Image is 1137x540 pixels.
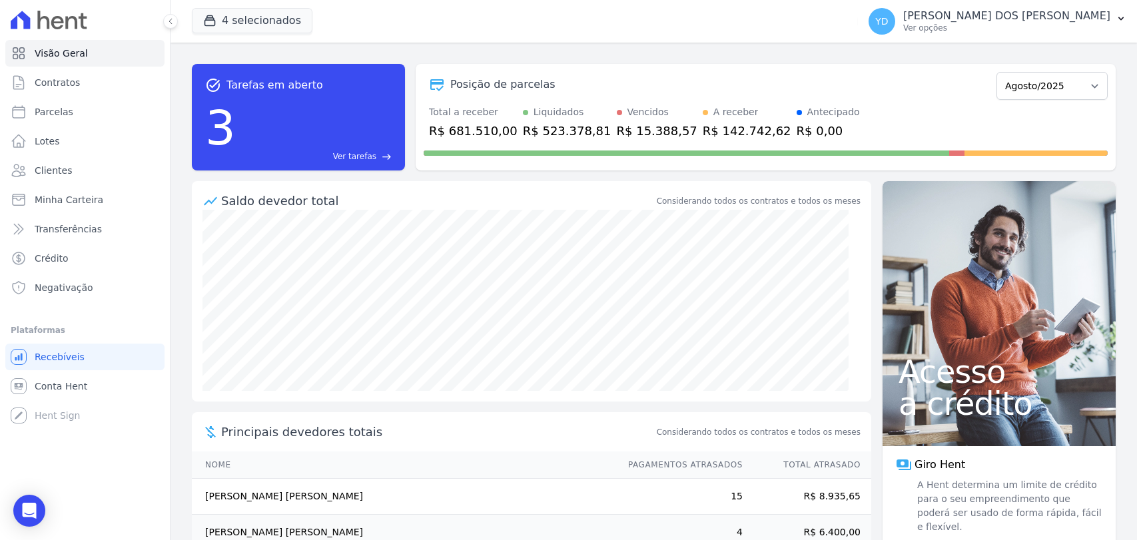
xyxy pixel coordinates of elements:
[657,426,861,438] span: Considerando todos os contratos e todos os meses
[903,9,1110,23] p: [PERSON_NAME] DOS [PERSON_NAME]
[875,17,888,26] span: YD
[915,457,965,473] span: Giro Hent
[713,105,759,119] div: A receber
[192,479,615,515] td: [PERSON_NAME] [PERSON_NAME]
[807,105,860,119] div: Antecipado
[858,3,1137,40] button: YD [PERSON_NAME] DOS [PERSON_NAME] Ver opções
[5,373,165,400] a: Conta Hent
[5,274,165,301] a: Negativação
[5,344,165,370] a: Recebíveis
[35,252,69,265] span: Crédito
[35,105,73,119] span: Parcelas
[534,105,584,119] div: Liquidados
[35,222,102,236] span: Transferências
[333,150,376,162] span: Ver tarefas
[5,69,165,96] a: Contratos
[797,122,860,140] div: R$ 0,00
[226,77,323,93] span: Tarefas em aberto
[11,322,159,338] div: Plataformas
[617,122,697,140] div: R$ 15.388,57
[221,192,654,210] div: Saldo devedor total
[5,245,165,272] a: Crédito
[221,423,654,441] span: Principais devedores totais
[450,77,556,93] div: Posição de parcelas
[35,47,88,60] span: Visão Geral
[35,380,87,393] span: Conta Hent
[382,152,392,162] span: east
[615,479,743,515] td: 15
[35,350,85,364] span: Recebíveis
[899,356,1100,388] span: Acesso
[523,122,611,140] div: R$ 523.378,81
[5,216,165,242] a: Transferências
[429,122,518,140] div: R$ 681.510,00
[35,76,80,89] span: Contratos
[35,135,60,148] span: Lotes
[899,388,1100,419] span: a crédito
[192,8,312,33] button: 4 selecionados
[35,164,72,177] span: Clientes
[205,93,236,162] div: 3
[5,40,165,67] a: Visão Geral
[615,451,743,479] th: Pagamentos Atrasados
[627,105,669,119] div: Vencidos
[5,128,165,154] a: Lotes
[743,451,871,479] th: Total Atrasado
[35,193,103,206] span: Minha Carteira
[915,478,1102,534] span: A Hent determina um limite de crédito para o seu empreendimento que poderá ser usado de forma ráp...
[429,105,518,119] div: Total a receber
[5,186,165,213] a: Minha Carteira
[192,451,615,479] th: Nome
[703,122,791,140] div: R$ 142.742,62
[205,77,221,93] span: task_alt
[903,23,1110,33] p: Ver opções
[5,99,165,125] a: Parcelas
[657,195,861,207] div: Considerando todos os contratos e todos os meses
[241,150,392,162] a: Ver tarefas east
[743,479,871,515] td: R$ 8.935,65
[35,281,93,294] span: Negativação
[13,495,45,527] div: Open Intercom Messenger
[5,157,165,184] a: Clientes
